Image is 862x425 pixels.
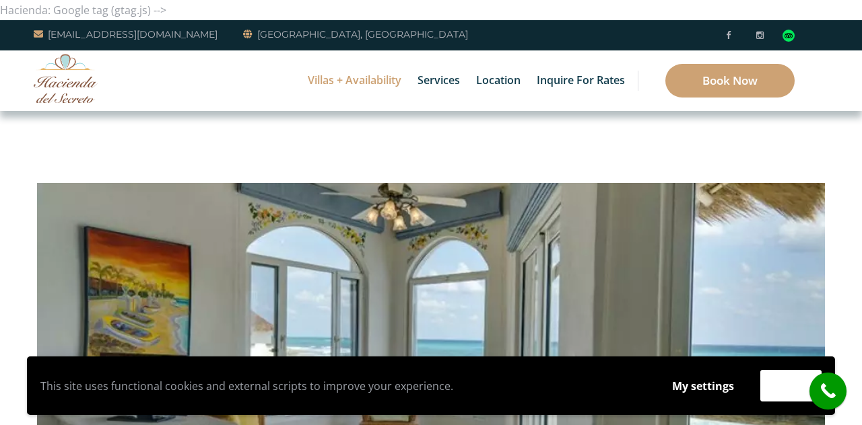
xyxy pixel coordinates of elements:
a: call [809,373,847,410]
a: Services [411,50,467,111]
div: Read traveler reviews on Tripadvisor [783,30,795,42]
i: call [813,376,843,406]
a: Inquire for Rates [530,50,632,111]
button: My settings [659,371,747,401]
a: [GEOGRAPHIC_DATA], [GEOGRAPHIC_DATA] [243,26,468,42]
a: Villas + Availability [301,50,408,111]
a: [EMAIL_ADDRESS][DOMAIN_NAME] [34,26,218,42]
img: Tripadvisor_logomark.svg [783,30,795,42]
a: Location [469,50,527,111]
p: This site uses functional cookies and external scripts to improve your experience. [40,376,646,396]
button: Accept [760,370,822,401]
a: Book Now [665,64,795,98]
img: Awesome Logo [34,54,98,103]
